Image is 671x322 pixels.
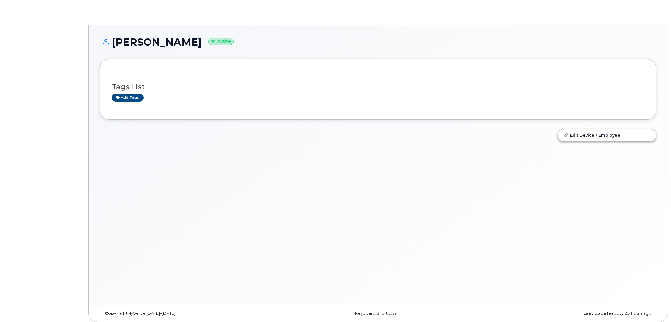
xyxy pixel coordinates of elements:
[112,94,144,102] a: Add tags
[112,83,645,91] h3: Tags List
[208,38,234,45] small: Active
[583,311,611,316] strong: Last Update
[100,311,285,316] div: MyServe [DATE]–[DATE]
[105,311,127,316] strong: Copyright
[100,37,656,48] h1: [PERSON_NAME]
[558,129,656,141] a: Edit Device / Employee
[471,311,656,316] div: about 23 hours ago
[355,311,396,316] a: Keyboard Shortcuts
